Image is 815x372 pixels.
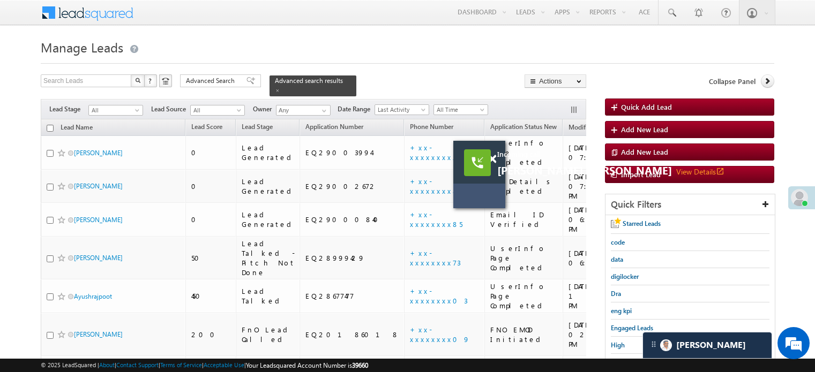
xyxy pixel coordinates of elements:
[88,105,143,116] a: All
[74,330,123,338] a: [PERSON_NAME]
[490,138,558,167] div: UserInfo Page Completed
[497,165,754,177] span: [PERSON_NAME] [PERSON_NAME]
[242,286,295,306] div: Lead Talked
[338,104,375,114] span: Date Range
[352,361,368,369] span: 39660
[191,181,231,191] div: 0
[74,182,123,190] a: [PERSON_NAME]
[490,282,558,310] div: UserInfo Page Completed
[569,143,621,162] div: [DATE] 07:53 PM
[144,74,157,87] button: ?
[569,172,621,201] div: [DATE] 07:23 PM
[191,215,231,224] div: 0
[242,325,295,344] div: FnO Lead Called
[490,244,558,272] div: UserInfo Page Completed
[621,125,668,134] span: Add New Lead
[405,121,459,135] a: Phone Number
[490,325,558,344] div: FNO EMOD Initiated
[47,125,54,132] input: Check all records
[642,332,772,359] div: carter-dragCarter[PERSON_NAME]
[276,105,331,116] input: Type to Search
[660,339,672,351] img: Carter
[275,77,343,85] span: Advanced search results
[49,104,88,114] span: Lead Stage
[611,255,623,263] span: data
[204,361,244,368] a: Acceptable Use
[497,149,754,159] span: Incoming call
[300,121,369,135] a: Application Number
[676,340,746,350] span: Carter
[410,325,470,344] a: +xx-xxxxxxxx09
[569,320,621,349] div: [DATE] 02:21 PM
[375,105,426,115] span: Last Activity
[186,76,238,86] span: Advanced Search
[490,123,557,131] span: Application Status New
[649,340,658,348] img: carter-drag
[191,148,231,157] div: 0
[41,360,368,370] span: © 2025 LeadSquared | | | | |
[305,330,399,339] div: EQ20186018
[242,239,295,277] div: Lead Talked - Pitch Not Done
[621,147,668,156] span: Add New Lead
[160,361,202,368] a: Terms of Service
[485,121,562,135] a: Application Status New
[563,121,620,135] a: Modified On (sorted descending)
[253,104,276,114] span: Owner
[74,292,112,300] a: Ayushrajpoot
[611,307,632,315] span: eng kpi
[611,238,625,246] span: code
[611,290,621,298] span: Dra
[305,148,399,157] div: EQ29003994
[99,361,115,368] a: About
[410,248,461,267] a: +xx-xxxxxxxx73
[236,121,278,135] a: Lead Stage
[55,122,98,135] a: Lead Name
[569,248,621,268] div: [DATE] 06:25 PM
[74,254,123,262] a: [PERSON_NAME]
[434,105,485,115] span: All Time
[490,210,558,229] div: Email ID Verified
[191,105,242,115] span: All
[191,253,231,263] div: 50
[569,282,621,310] div: [DATE] 11:55 PM
[246,361,368,369] span: Your Leadsquared Account Number is
[135,78,140,83] img: Search
[186,121,228,135] a: Lead Score
[242,123,273,131] span: Lead Stage
[410,286,468,305] a: +xx-xxxxxxxx03
[148,76,153,85] span: ?
[41,39,123,56] span: Manage Leads
[242,210,295,229] div: Lead Generated
[89,105,140,115] span: All
[410,210,462,229] a: +xx-xxxxxxxx85
[611,272,639,280] span: digilocker
[623,219,661,227] span: Starred Leads
[605,194,775,215] div: Quick Filters
[242,177,295,196] div: Lead Generated
[305,253,399,263] div: EQ28999429
[525,74,586,88] button: Actions
[410,143,463,162] a: +xx-xxxxxxxx26
[433,104,488,115] a: All Time
[410,123,453,131] span: Phone Number
[74,149,123,157] a: [PERSON_NAME]
[305,123,363,131] span: Application Number
[191,291,231,301] div: 450
[569,123,604,131] span: Modified On
[191,123,222,131] span: Lead Score
[116,361,159,368] a: Contact Support
[305,291,399,301] div: EQ28677477
[305,181,399,191] div: EQ29002672
[410,177,470,195] a: +xx-xxxxxxxx80
[490,177,558,196] div: PAN Details Completed
[190,105,245,116] a: All
[305,215,399,224] div: EQ29000840
[242,143,295,162] div: Lead Generated
[151,104,190,114] span: Lead Source
[621,102,672,111] span: Quick Add Lead
[709,77,756,86] span: Collapse Panel
[74,216,123,224] a: [PERSON_NAME]
[375,104,429,115] a: Last Activity
[316,105,330,116] a: Show All Items
[569,205,621,234] div: [DATE] 06:50 PM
